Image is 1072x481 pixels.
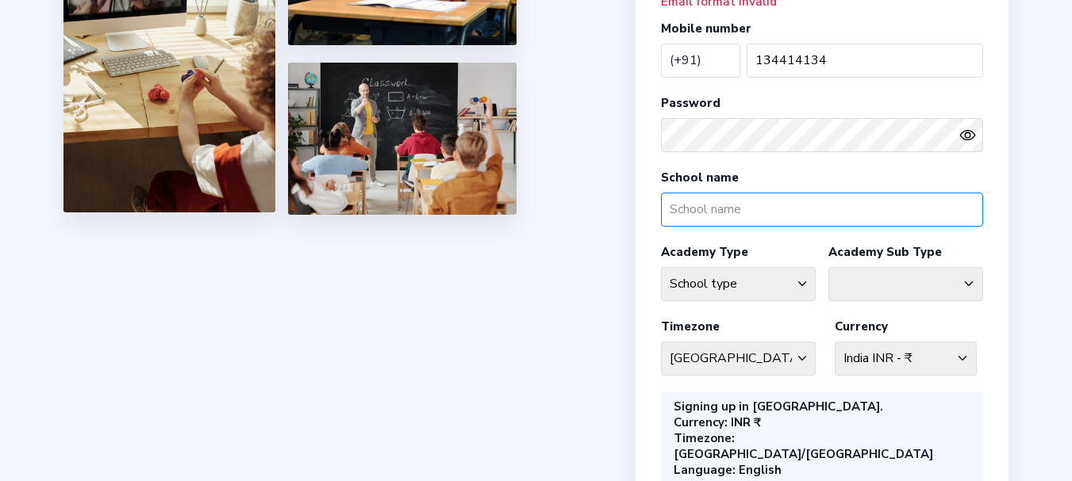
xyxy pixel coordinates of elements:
[674,414,724,430] b: Currency
[288,63,517,215] img: 5.png
[661,244,748,260] label: Academy Type
[661,95,720,111] label: Password
[828,244,942,260] label: Academy Sub Type
[959,127,983,143] button: eye outlineeye off outline
[674,430,964,462] div: : [GEOGRAPHIC_DATA]/[GEOGRAPHIC_DATA]
[674,462,782,478] div: : English
[661,21,751,36] label: Mobile number
[959,127,976,143] ion-icon: eye outline
[674,414,761,430] div: : INR ₹
[661,193,983,227] input: School name
[661,319,720,334] label: Timezone
[835,319,888,334] label: Currency
[747,44,983,78] input: Your mobile number
[674,462,732,478] b: Language
[674,399,883,414] div: Signing up in [GEOGRAPHIC_DATA].
[674,430,732,446] b: Timezone
[661,170,739,185] label: School name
